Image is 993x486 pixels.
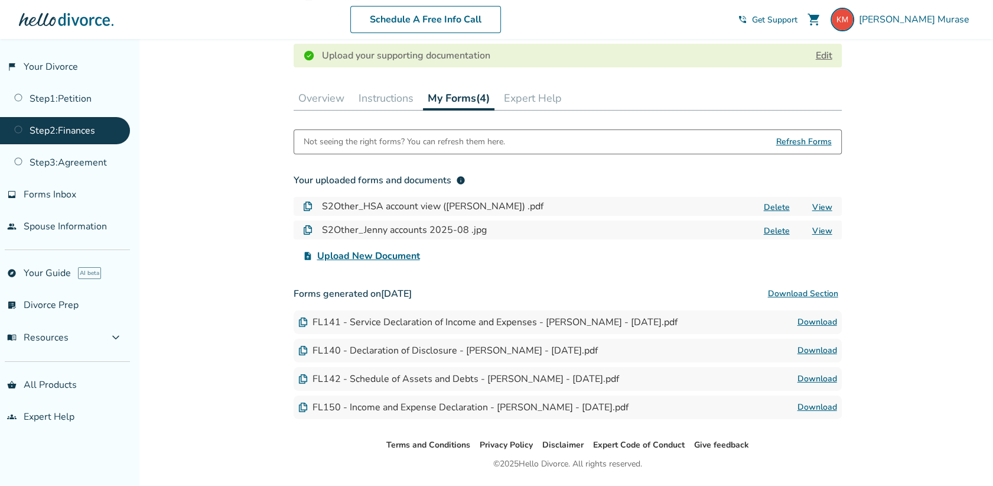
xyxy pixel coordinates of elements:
[797,400,837,414] a: Download
[7,222,17,231] span: people
[294,173,465,187] div: Your uploaded forms and documents
[764,282,842,306] button: Download Section
[797,372,837,386] a: Download
[812,225,832,236] a: View
[303,251,312,261] span: upload_file
[859,13,974,26] span: [PERSON_NAME] Murase
[752,14,797,25] span: Get Support
[298,403,308,412] img: Document
[303,50,315,61] img: Completed
[298,346,308,355] img: Document
[298,374,308,384] img: Document
[812,202,832,213] a: View
[807,12,821,27] span: shopping_cart
[322,199,543,213] h4: S2Other_HSA account view ([PERSON_NAME]) .pdf
[298,401,629,414] div: FL150 - Income and Expense Declaration - [PERSON_NAME] - [DATE].pdf
[24,188,76,201] span: Forms Inbox
[493,457,642,471] div: © 2025 Hello Divorce. All rights reserved.
[816,49,832,62] a: Edit
[354,86,418,110] button: Instructions
[738,14,797,25] a: phone_in_talkGet Support
[7,300,17,310] span: list_alt_check
[7,412,17,422] span: groups
[298,316,678,329] div: FL141 - Service Declaration of Income and Expenses - [PERSON_NAME] - [DATE].pdf
[78,267,101,279] span: AI beta
[797,344,837,358] a: Download
[298,344,598,357] div: FL140 - Declaration of Disclosure - [PERSON_NAME] - [DATE].pdf
[797,315,837,329] a: Download
[294,282,842,306] h3: Forms generated on [DATE]
[423,86,494,111] button: My Forms(4)
[298,317,308,327] img: Document
[456,176,465,185] span: info
[776,130,832,154] span: Refresh Forms
[499,86,567,110] button: Expert Help
[831,8,854,31] img: katsu610@gmail.com
[322,48,490,63] h4: Upload your supporting documentation
[7,62,17,72] span: flag_2
[7,333,17,342] span: menu_book
[7,380,17,390] span: shopping_basket
[304,130,505,154] div: Not seeing the right forms? You can refresh them here.
[298,372,619,385] div: FL142 - Schedule of Assets and Debts - [PERSON_NAME] - [DATE].pdf
[303,202,312,211] img: Document
[542,438,584,452] li: Disclaimer
[303,225,312,235] img: Document
[760,201,793,213] button: Delete
[760,225,793,237] button: Delete
[934,429,993,486] iframe: Chat Widget
[7,331,69,344] span: Resources
[109,331,123,345] span: expand_more
[317,249,420,263] span: Upload New Document
[294,86,349,110] button: Overview
[386,439,470,451] a: Terms and Conditions
[738,15,747,24] span: phone_in_talk
[7,268,17,278] span: explore
[694,438,749,452] li: Give feedback
[480,439,533,451] a: Privacy Policy
[593,439,685,451] a: Expert Code of Conduct
[7,190,17,199] span: inbox
[350,6,501,33] a: Schedule A Free Info Call
[322,223,487,237] h4: S2Other_Jenny accounts 2025-08 .jpg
